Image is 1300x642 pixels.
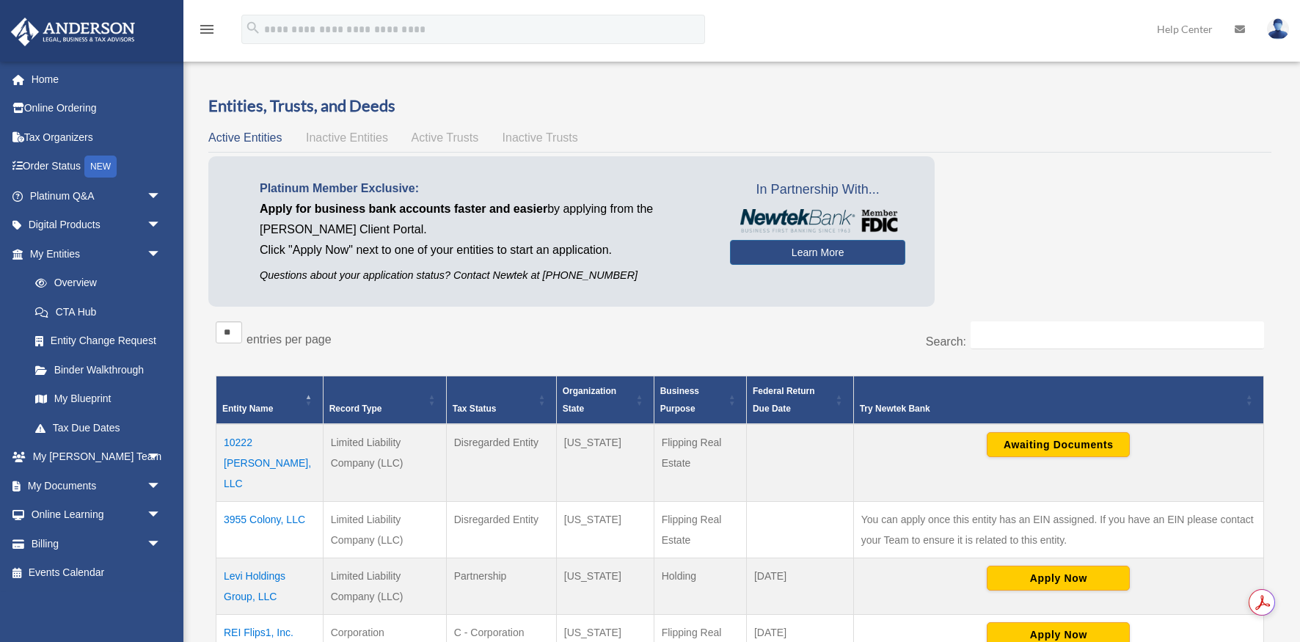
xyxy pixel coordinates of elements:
a: Order StatusNEW [10,152,183,182]
td: [US_STATE] [556,501,654,558]
img: NewtekBankLogoSM.png [737,209,898,233]
h3: Entities, Trusts, and Deeds [208,95,1271,117]
i: search [245,20,261,36]
a: Online Ordering [10,94,183,123]
td: Flipping Real Estate [654,424,746,502]
label: entries per page [247,333,332,346]
a: My [PERSON_NAME] Teamarrow_drop_down [10,442,183,472]
span: Federal Return Due Date [753,386,815,414]
i: menu [198,21,216,38]
span: arrow_drop_down [147,442,176,473]
a: Platinum Q&Aarrow_drop_down [10,181,183,211]
span: arrow_drop_down [147,500,176,530]
p: Click "Apply Now" next to one of your entities to start an application. [260,240,708,260]
td: Holding [654,558,746,614]
span: Active Entities [208,131,282,144]
a: Digital Productsarrow_drop_down [10,211,183,240]
img: User Pic [1267,18,1289,40]
a: CTA Hub [21,297,176,327]
span: Organization State [563,386,616,414]
td: Partnership [446,558,556,614]
span: Entity Name [222,404,273,414]
td: Limited Liability Company (LLC) [323,501,446,558]
p: Questions about your application status? Contact Newtek at [PHONE_NUMBER] [260,266,708,285]
td: Flipping Real Estate [654,501,746,558]
button: Awaiting Documents [987,432,1130,457]
th: Tax Status: Activate to sort [446,376,556,424]
td: [US_STATE] [556,558,654,614]
div: NEW [84,156,117,178]
span: arrow_drop_down [147,211,176,241]
a: Events Calendar [10,558,183,588]
a: Online Learningarrow_drop_down [10,500,183,530]
span: Record Type [329,404,382,414]
a: Learn More [730,240,905,265]
span: Tax Status [453,404,497,414]
span: arrow_drop_down [147,181,176,211]
th: Federal Return Due Date: Activate to sort [746,376,853,424]
th: Business Purpose: Activate to sort [654,376,746,424]
th: Try Newtek Bank : Activate to sort [853,376,1263,424]
td: Levi Holdings Group, LLC [216,558,324,614]
td: Limited Liability Company (LLC) [323,424,446,502]
a: My Documentsarrow_drop_down [10,471,183,500]
a: Binder Walkthrough [21,355,176,384]
td: 10222 [PERSON_NAME], LLC [216,424,324,502]
a: Home [10,65,183,94]
td: You can apply once this entity has an EIN assigned. If you have an EIN please contact your Team t... [853,501,1263,558]
a: Overview [21,269,169,298]
td: [DATE] [746,558,853,614]
p: by applying from the [PERSON_NAME] Client Portal. [260,199,708,240]
th: Entity Name: Activate to invert sorting [216,376,324,424]
td: Limited Liability Company (LLC) [323,558,446,614]
a: menu [198,26,216,38]
span: Apply for business bank accounts faster and easier [260,203,547,215]
span: Active Trusts [412,131,479,144]
td: [US_STATE] [556,424,654,502]
td: Disregarded Entity [446,424,556,502]
div: Try Newtek Bank [860,400,1241,417]
span: Inactive Trusts [503,131,578,144]
a: Tax Organizers [10,123,183,152]
span: Inactive Entities [306,131,388,144]
button: Apply Now [987,566,1130,591]
span: In Partnership With... [730,178,905,202]
a: Tax Due Dates [21,413,176,442]
td: Disregarded Entity [446,501,556,558]
span: Business Purpose [660,386,699,414]
p: Platinum Member Exclusive: [260,178,708,199]
a: Billingarrow_drop_down [10,529,183,558]
td: 3955 Colony, LLC [216,501,324,558]
span: arrow_drop_down [147,471,176,501]
th: Organization State: Activate to sort [556,376,654,424]
img: Anderson Advisors Platinum Portal [7,18,139,46]
a: My Entitiesarrow_drop_down [10,239,176,269]
th: Record Type: Activate to sort [323,376,446,424]
span: arrow_drop_down [147,239,176,269]
a: Entity Change Request [21,327,176,356]
span: arrow_drop_down [147,529,176,559]
label: Search: [926,335,966,348]
a: My Blueprint [21,384,176,414]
